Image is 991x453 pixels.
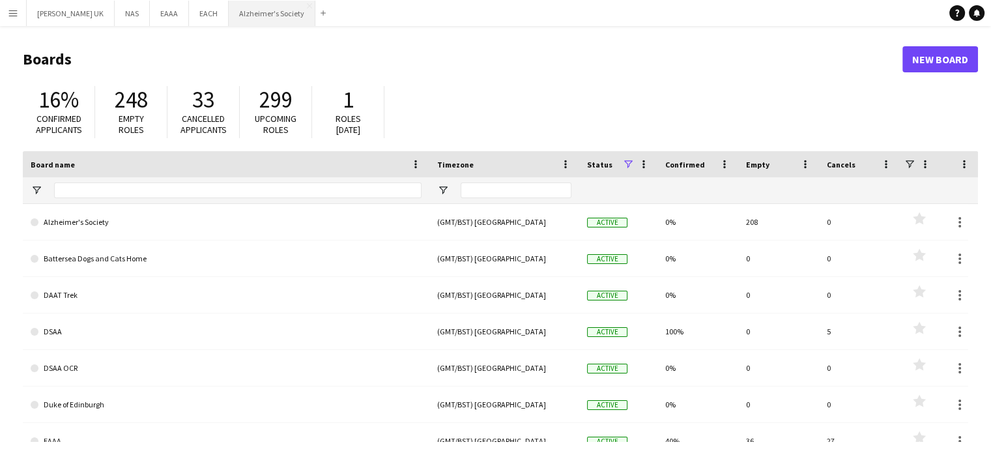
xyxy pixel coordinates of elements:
[827,160,855,169] span: Cancels
[738,241,819,276] div: 0
[54,183,422,198] input: Board name Filter Input
[115,85,148,114] span: 248
[23,50,902,69] h1: Boards
[36,113,82,136] span: Confirmed applicants
[31,184,42,196] button: Open Filter Menu
[115,1,150,26] button: NAS
[819,350,900,386] div: 0
[189,1,229,26] button: EACH
[587,218,627,227] span: Active
[343,85,354,114] span: 1
[461,183,571,198] input: Timezone Filter Input
[819,314,900,349] div: 5
[429,314,579,349] div: (GMT/BST) [GEOGRAPHIC_DATA]
[665,160,705,169] span: Confirmed
[657,241,738,276] div: 0%
[429,204,579,240] div: (GMT/BST) [GEOGRAPHIC_DATA]
[587,254,627,264] span: Active
[819,387,900,422] div: 0
[746,160,769,169] span: Empty
[587,327,627,337] span: Active
[31,160,75,169] span: Board name
[587,160,612,169] span: Status
[229,1,315,26] button: Alzheimer's Society
[587,437,627,446] span: Active
[31,204,422,241] a: Alzheimer's Society
[657,314,738,349] div: 100%
[587,400,627,410] span: Active
[657,387,738,422] div: 0%
[119,113,144,136] span: Empty roles
[819,204,900,240] div: 0
[31,314,422,350] a: DSAA
[429,241,579,276] div: (GMT/BST) [GEOGRAPHIC_DATA]
[657,204,738,240] div: 0%
[31,241,422,277] a: Battersea Dogs and Cats Home
[180,113,227,136] span: Cancelled applicants
[738,314,819,349] div: 0
[429,387,579,422] div: (GMT/BST) [GEOGRAPHIC_DATA]
[255,113,296,136] span: Upcoming roles
[657,277,738,313] div: 0%
[31,387,422,423] a: Duke of Edinburgh
[38,85,79,114] span: 16%
[587,364,627,373] span: Active
[657,350,738,386] div: 0%
[336,113,361,136] span: Roles [DATE]
[819,277,900,313] div: 0
[429,277,579,313] div: (GMT/BST) [GEOGRAPHIC_DATA]
[429,350,579,386] div: (GMT/BST) [GEOGRAPHIC_DATA]
[738,277,819,313] div: 0
[27,1,115,26] button: [PERSON_NAME] UK
[738,387,819,422] div: 0
[150,1,189,26] button: EAAA
[31,350,422,387] a: DSAA OCR
[192,85,214,114] span: 33
[819,241,900,276] div: 0
[587,291,627,300] span: Active
[437,184,449,196] button: Open Filter Menu
[738,204,819,240] div: 208
[902,46,978,72] a: New Board
[31,277,422,314] a: DAAT Trek
[437,160,474,169] span: Timezone
[259,85,293,114] span: 299
[738,350,819,386] div: 0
